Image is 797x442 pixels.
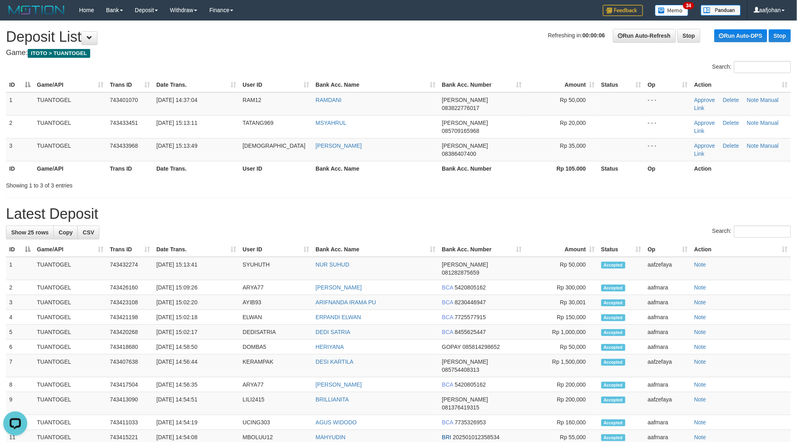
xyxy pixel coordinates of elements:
td: DEDISATRIA [239,325,312,340]
td: TUANTOGEL [34,325,107,340]
a: Note [694,261,706,268]
span: RAM12 [243,97,261,103]
td: ARYA77 [239,377,312,392]
td: 743411033 [107,415,153,430]
th: Op: activate to sort column ascending [645,77,691,92]
td: 1 [6,257,34,280]
h4: Game: [6,49,791,57]
td: aafmara [645,415,691,430]
a: Run Auto-DPS [714,29,767,42]
span: 743433968 [110,143,138,149]
a: Stop [769,29,791,42]
a: [PERSON_NAME] [316,284,362,291]
a: MAHYUDIN [316,434,346,440]
span: Accepted [601,299,625,306]
span: [DATE] 15:13:11 [156,120,197,126]
td: TUANTOGEL [34,138,107,161]
td: [DATE] 14:58:50 [153,340,239,354]
span: Accepted [601,262,625,269]
td: Rp 30,001 [525,295,598,310]
td: Rp 300,000 [525,280,598,295]
th: Action: activate to sort column ascending [691,77,791,92]
input: Search: [734,226,791,238]
a: [PERSON_NAME] [316,381,362,388]
a: Stop [678,29,700,43]
td: TUANTOGEL [34,280,107,295]
label: Search: [712,61,791,73]
th: Date Trans. [153,161,239,176]
img: MOTION_logo.png [6,4,67,16]
img: Feedback.jpg [603,5,643,16]
td: 2 [6,280,34,295]
td: 3 [6,295,34,310]
th: Action: activate to sort column ascending [691,242,791,257]
td: TUANTOGEL [34,257,107,280]
td: TUANTOGEL [34,377,107,392]
span: Copy 085754408313 to clipboard [442,367,479,373]
td: TUANTOGEL [34,415,107,430]
td: AYIB93 [239,295,312,310]
span: Accepted [601,329,625,336]
th: Status: activate to sort column ascending [598,242,645,257]
span: BCA [442,419,453,426]
td: KERAMPAK [239,354,312,377]
span: 743433451 [110,120,138,126]
span: CSV [83,229,94,236]
td: 743426160 [107,280,153,295]
td: Rp 200,000 [525,392,598,415]
td: 2 [6,115,34,138]
strong: 00:00:06 [583,32,605,39]
h1: Latest Deposit [6,206,791,222]
a: DESI KARTILA [316,358,354,365]
span: [PERSON_NAME] [442,120,488,126]
td: Rp 150,000 [525,310,598,325]
td: [DATE] 14:56:35 [153,377,239,392]
th: Rp 105.000 [525,161,598,176]
td: 743413090 [107,392,153,415]
div: Showing 1 to 3 of 3 entries [6,178,326,189]
a: Note [694,381,706,388]
a: Note [694,329,706,335]
span: [DATE] 14:37:04 [156,97,197,103]
td: TUANTOGEL [34,115,107,138]
span: 34 [683,2,694,9]
td: TUANTOGEL [34,92,107,116]
td: 7 [6,354,34,377]
a: CSV [77,226,99,239]
img: panduan.png [701,5,741,16]
span: Copy 7735326953 to clipboard [455,419,486,426]
span: BRI [442,434,451,440]
th: Trans ID: activate to sort column ascending [107,242,153,257]
span: Copy 085814298652 to clipboard [463,344,500,350]
span: Copy 08386407400 to clipboard [442,151,477,157]
th: Date Trans.: activate to sort column ascending [153,77,239,92]
td: TUANTOGEL [34,354,107,377]
span: [PERSON_NAME] [442,358,488,365]
a: Note [747,120,759,126]
td: 9 [6,392,34,415]
a: Approve [694,97,715,103]
td: [DATE] 15:02:17 [153,325,239,340]
th: ID: activate to sort column descending [6,242,34,257]
h1: Deposit List [6,29,791,45]
td: aafzefaya [645,354,691,377]
td: DOMBA5 [239,340,312,354]
td: [DATE] 15:09:26 [153,280,239,295]
td: aafmara [645,325,691,340]
span: [PERSON_NAME] [442,261,488,268]
span: Accepted [601,314,625,321]
td: aafmara [645,377,691,392]
th: Bank Acc. Number: activate to sort column ascending [439,242,525,257]
th: Bank Acc. Number [439,161,525,176]
a: Manual Link [694,120,779,134]
a: Manual Link [694,97,779,111]
th: Bank Acc. Name: activate to sort column ascending [312,77,439,92]
a: MSYAHRUL [316,120,346,126]
a: BRILLIANITA [316,396,349,403]
td: aafzefaya [645,257,691,280]
th: User ID [239,161,312,176]
span: [DEMOGRAPHIC_DATA] [243,143,305,149]
a: AGUS WIDODO [316,419,357,426]
span: ITOTO > TUANTOGEL [28,49,90,58]
td: [DATE] 15:13:41 [153,257,239,280]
